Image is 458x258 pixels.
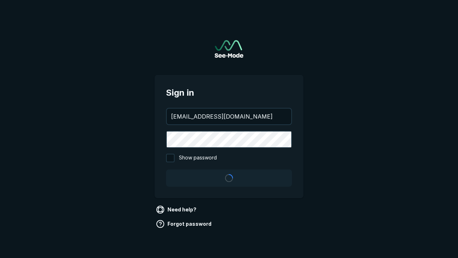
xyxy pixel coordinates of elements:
span: Sign in [166,86,292,99]
a: Forgot password [155,218,214,230]
a: Need help? [155,204,199,215]
img: See-Mode Logo [215,40,243,58]
input: your@email.com [167,109,291,124]
span: Show password [179,154,217,162]
a: Go to sign in [215,40,243,58]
